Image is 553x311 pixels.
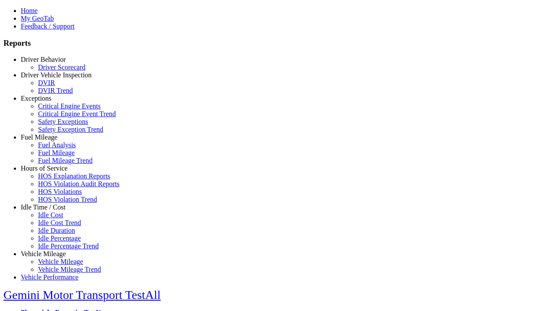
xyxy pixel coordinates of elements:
[38,235,81,242] a: Idle Percentage
[21,7,38,14] a: Home
[21,95,51,102] a: Exceptions
[38,126,103,133] a: Safety Exception Trend
[21,133,57,141] a: Fuel Mileage
[38,172,110,180] a: HOS Explanation Reports
[21,71,92,79] a: Driver Vehicle Inspection
[21,250,66,257] a: Vehicle Mileage
[38,63,86,71] a: Driver Scorecard
[3,288,161,301] a: Gemini Motor Transport TestAll
[38,188,82,195] a: HOS Violations
[3,38,550,48] h3: Reports
[38,149,75,156] a: Fuel Mileage
[38,258,83,265] a: Vehicle Mileage
[21,165,67,172] a: Hours of Service
[38,211,63,219] a: Idle Cost
[21,203,66,211] a: Idle Time / Cost
[38,79,55,86] a: DVIR
[21,15,54,22] a: My GeoTab
[38,102,101,110] a: Critical Engine Events
[38,242,99,250] a: Idle Percentage Trend
[38,219,81,226] a: Idle Cost Trend
[21,56,66,63] a: Driver Behavior
[38,141,76,149] a: Fuel Analysis
[38,266,101,273] a: Vehicle Mileage Trend
[38,180,120,187] a: HOS Violation Audit Reports
[38,227,75,234] a: Idle Duration
[38,118,88,125] a: Safety Exceptions
[21,22,74,30] a: Feedback / Support
[38,157,92,164] a: Fuel Mileage Trend
[38,110,116,117] a: Critical Engine Event Trend
[38,87,73,94] a: DVIR Trend
[21,273,79,281] a: Vehicle Performance
[38,196,97,203] a: HOS Violation Trend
